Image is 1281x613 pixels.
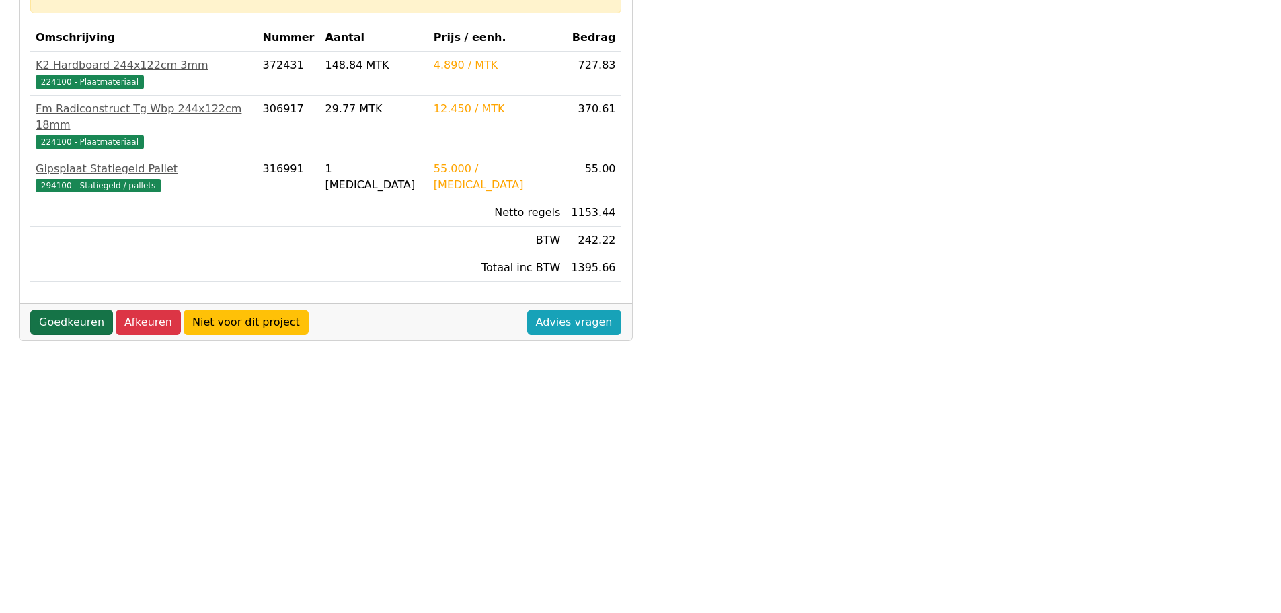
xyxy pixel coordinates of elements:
[36,161,252,177] div: Gipsplaat Statiegeld Pallet
[428,199,566,227] td: Netto regels
[36,57,252,89] a: K2 Hardboard 244x122cm 3mm224100 - Plaatmateriaal
[258,24,320,52] th: Nummer
[428,254,566,282] td: Totaal inc BTW
[36,135,144,149] span: 224100 - Plaatmateriaal
[566,199,621,227] td: 1153.44
[258,155,320,199] td: 316991
[184,310,309,335] a: Niet voor dit project
[428,24,566,52] th: Prijs / eenh.
[434,101,560,117] div: 12.450 / MTK
[566,52,621,96] td: 727.83
[325,57,422,73] div: 148.84 MTK
[428,227,566,254] td: BTW
[319,24,428,52] th: Aantal
[36,101,252,149] a: Fm Radiconstruct Tg Wbp 244x122cm 18mm224100 - Plaatmateriaal
[325,101,422,117] div: 29.77 MTK
[527,310,621,335] a: Advies vragen
[30,310,113,335] a: Goedkeuren
[325,161,422,193] div: 1 [MEDICAL_DATA]
[36,179,161,192] span: 294100 - Statiegeld / pallets
[566,24,621,52] th: Bedrag
[36,161,252,193] a: Gipsplaat Statiegeld Pallet294100 - Statiegeld / pallets
[36,101,252,133] div: Fm Radiconstruct Tg Wbp 244x122cm 18mm
[434,57,560,73] div: 4.890 / MTK
[36,75,144,89] span: 224100 - Plaatmateriaal
[258,96,320,155] td: 306917
[30,24,258,52] th: Omschrijving
[434,161,560,193] div: 55.000 / [MEDICAL_DATA]
[566,254,621,282] td: 1395.66
[36,57,252,73] div: K2 Hardboard 244x122cm 3mm
[566,155,621,199] td: 55.00
[258,52,320,96] td: 372431
[566,96,621,155] td: 370.61
[566,227,621,254] td: 242.22
[116,310,181,335] a: Afkeuren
